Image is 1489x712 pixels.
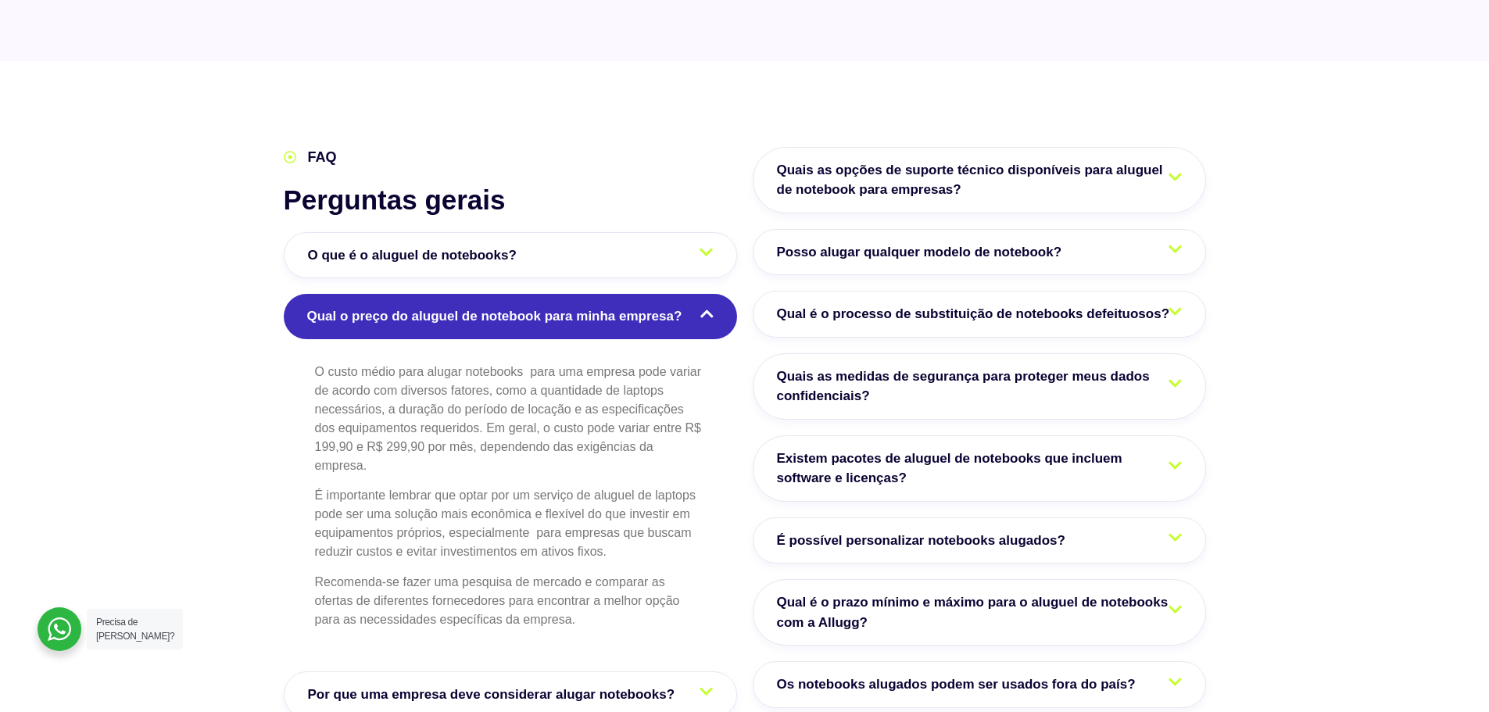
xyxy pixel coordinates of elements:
[308,685,683,705] span: Por que uma empresa deve considerar alugar notebooks?
[777,242,1070,263] span: Posso alugar qualquer modelo de notebook?
[753,579,1206,646] a: Qual é o prazo mínimo e máximo para o aluguel de notebooks com a Allugg?
[304,147,337,168] span: FAQ
[777,367,1182,406] span: Quais as medidas de segurança para proteger meus dados confidenciais?
[284,232,737,279] a: O que é o aluguel de notebooks?
[777,592,1182,632] span: Qual é o prazo mínimo e máximo para o aluguel de notebooks com a Allugg?
[315,486,706,561] p: É importante lembrar que optar por um serviço de aluguel de laptops pode ser uma solução mais eco...
[315,363,706,475] p: O custo médio para alugar notebooks para uma empresa pode variar de acordo com diversos fatores, ...
[315,573,706,629] p: Recomenda-se fazer uma pesquisa de mercado e comparar as ofertas de diferentes fornecedores para ...
[753,661,1206,708] a: Os notebooks alugados podem ser usados fora do país?
[753,147,1206,213] a: Quais as opções de suporte técnico disponíveis para aluguel de notebook para empresas?
[777,674,1144,695] span: Os notebooks alugados podem ser usados fora do país?
[753,353,1206,420] a: Quais as medidas de segurança para proteger meus dados confidenciais?
[753,435,1206,502] a: Existem pacotes de aluguel de notebooks que incluem software e licenças?
[777,449,1182,488] span: Existem pacotes de aluguel de notebooks que incluem software e licenças?
[1208,512,1489,712] div: Widget de chat
[753,291,1206,338] a: Qual é o processo de substituição de notebooks defeituosos?
[753,229,1206,276] a: Posso alugar qualquer modelo de notebook?
[308,245,524,266] span: O que é o aluguel de notebooks?
[284,184,737,216] h2: Perguntas gerais
[777,160,1182,200] span: Quais as opções de suporte técnico disponíveis para aluguel de notebook para empresas?
[1208,512,1489,712] iframe: Chat Widget
[777,304,1178,324] span: Qual é o processo de substituição de notebooks defeituosos?
[284,294,737,339] a: Qual o preço do aluguel de notebook para minha empresa?
[753,517,1206,564] a: É possível personalizar notebooks alugados?
[307,306,690,327] span: Qual o preço do aluguel de notebook para minha empresa?
[96,617,174,642] span: Precisa de [PERSON_NAME]?
[777,531,1073,551] span: É possível personalizar notebooks alugados?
